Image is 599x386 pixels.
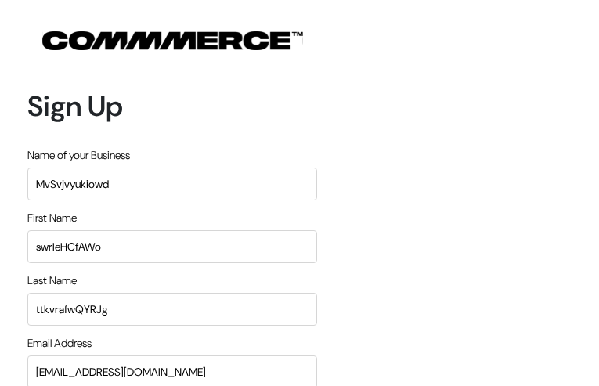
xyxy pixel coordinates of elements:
[42,31,303,50] img: COMMMERCE
[27,147,130,164] label: Name of your Business
[27,272,77,289] label: Last Name
[27,210,77,226] label: First Name
[27,89,317,123] h1: Sign Up
[27,335,92,352] label: Email Address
